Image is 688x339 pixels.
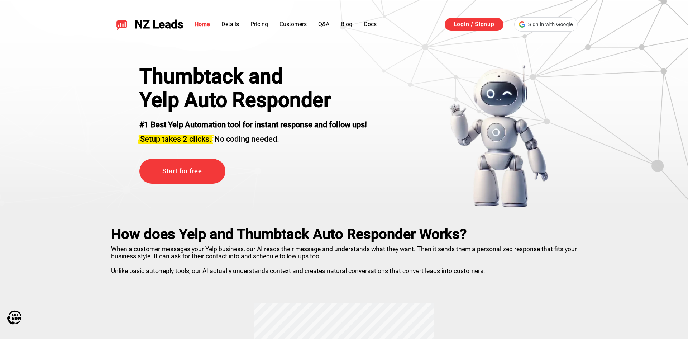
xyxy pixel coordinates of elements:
[318,21,329,28] a: Q&A
[140,135,211,143] span: Setup takes 2 clicks.
[341,21,352,28] a: Blog
[111,226,577,243] h2: How does Yelp and Thumbtack Auto Responder Works?
[221,21,239,28] a: Details
[449,65,549,208] img: yelp bot
[528,21,573,28] span: Sign in with Google
[139,120,367,129] strong: #1 Best Yelp Automation tool for instant response and follow ups!
[364,21,377,28] a: Docs
[135,18,183,31] span: NZ Leads
[514,17,578,32] div: Sign in with Google
[111,243,577,274] p: When a customer messages your Yelp business, our AI reads their message and understands what they...
[139,65,367,88] div: Thumbtack and
[445,18,503,31] a: Login / Signup
[139,88,367,112] h1: Yelp Auto Responder
[279,21,307,28] a: Customers
[139,159,225,184] a: Start for free
[116,19,128,30] img: NZ Leads logo
[139,130,367,145] h3: No coding needed.
[7,310,21,325] img: Call Now
[250,21,268,28] a: Pricing
[195,21,210,28] a: Home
